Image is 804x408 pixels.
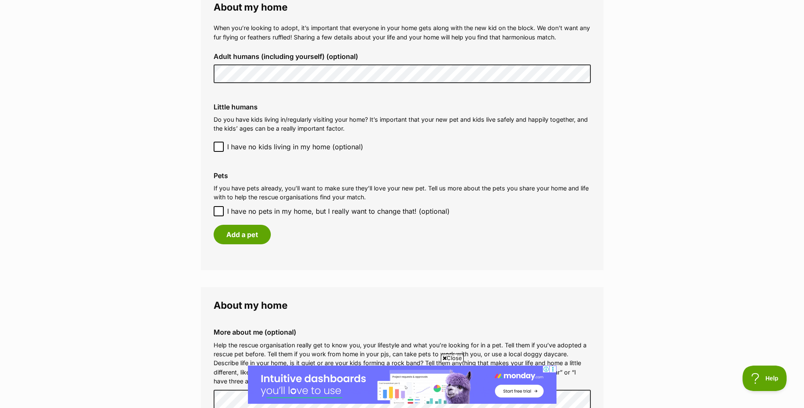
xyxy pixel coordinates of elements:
[214,225,271,244] button: Add a pet
[214,53,591,60] label: Adult humans (including yourself) (optional)
[214,103,591,111] label: Little humans
[227,206,450,216] span: I have no pets in my home, but I really want to change that! (optional)
[214,300,591,311] legend: About my home
[441,354,464,362] span: Close
[743,366,787,391] iframe: Help Scout Beacon - Open
[214,184,591,202] p: If you have pets already, you’ll want to make sure they’ll love your new pet. Tell us more about ...
[214,115,591,133] p: Do you have kids living in/regularly visiting your home? It’s important that your new pet and kid...
[214,2,591,13] legend: About my home
[214,328,591,336] label: More about me (optional)
[214,341,591,386] p: Help the rescue organisation really get to know you, your lifestyle and what you’re looking for i...
[227,142,363,152] span: I have no kids living in my home (optional)
[248,366,556,404] iframe: Advertisement
[214,23,591,42] p: When you’re looking to adopt, it’s important that everyone in your home gets along with the new k...
[214,172,591,179] label: Pets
